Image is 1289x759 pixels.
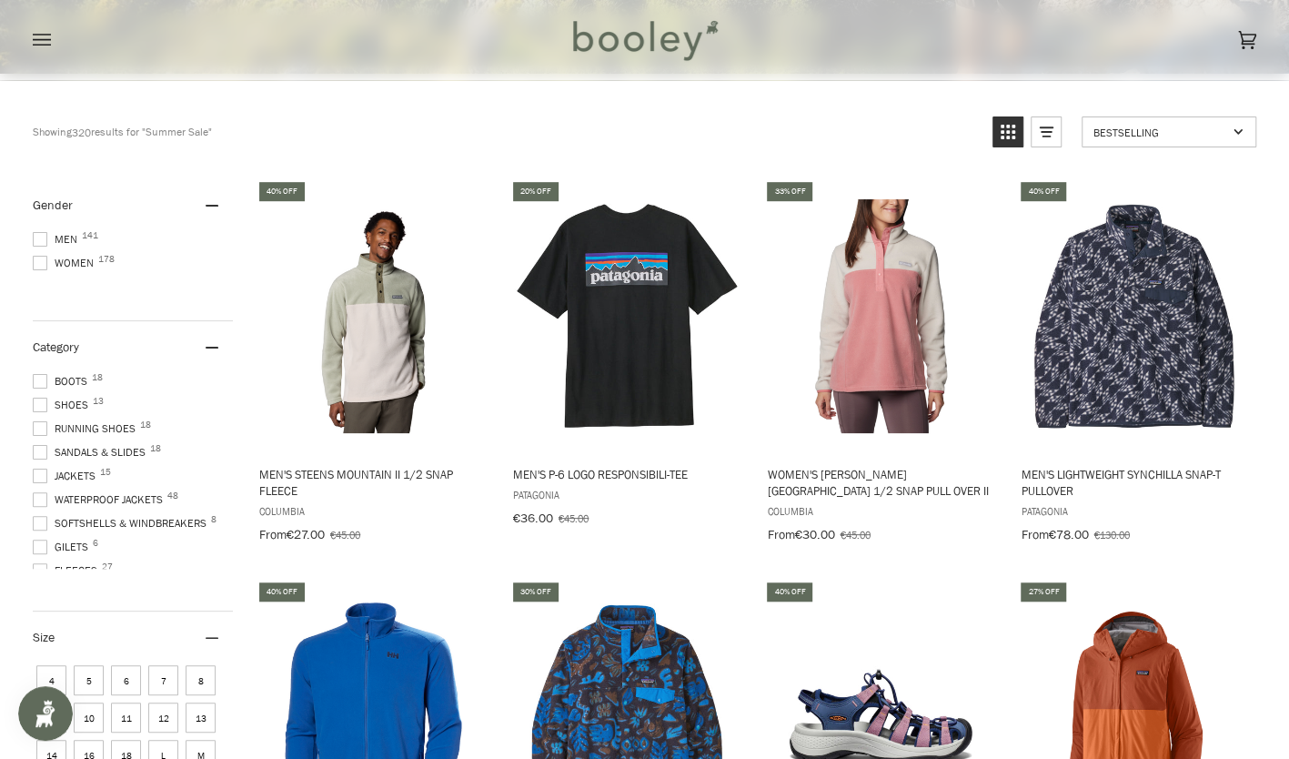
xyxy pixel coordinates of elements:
[1018,179,1252,549] a: Men's Lightweight Synchilla Snap-T Pullover
[82,231,98,240] span: 141
[1031,116,1062,147] a: View list mode
[1093,527,1129,542] span: €130.00
[100,468,111,477] span: 15
[74,703,104,733] span: Size: 10
[259,182,305,201] div: 40% off
[102,562,113,572] span: 27
[92,373,103,382] span: 18
[259,526,287,543] span: From
[767,526,794,543] span: From
[33,116,979,147] div: Showing results for "Summer Sale"
[513,510,553,527] span: €36.00
[1082,116,1256,147] a: Sort options
[93,397,104,406] span: 13
[259,466,488,499] span: Men's Steens Mountain II 1/2 Snap Fleece
[72,125,91,140] b: 320
[211,515,217,524] span: 8
[33,491,168,508] span: Waterproof Jackets
[1021,182,1066,201] div: 40% off
[33,420,141,437] span: Running Shoes
[767,503,995,519] span: Columbia
[992,116,1023,147] a: View grid mode
[36,665,66,695] span: Size: 4
[18,686,73,741] iframe: Button to open loyalty program pop-up
[33,468,101,484] span: Jackets
[767,466,995,499] span: Women's [PERSON_NAME][GEOGRAPHIC_DATA] 1/2 Snap Pull Over II
[510,199,744,433] img: Patagonia Men's P-6 Logo Responsibili-Tee Black - Booley Galway
[565,14,724,66] img: Booley
[93,539,98,548] span: 6
[559,511,589,526] span: €45.00
[513,582,559,602] div: 30% off
[767,182,812,201] div: 33% off
[186,665,216,695] span: Size: 8
[33,629,55,646] span: Size
[1048,526,1088,543] span: €78.00
[33,197,73,214] span: Gender
[767,582,812,602] div: 40% off
[33,562,103,579] span: Fleeces
[186,703,216,733] span: Size: 13
[33,339,79,356] span: Category
[148,703,178,733] span: Size: 12
[33,373,93,390] span: Boots
[259,503,488,519] span: Columbia
[1018,199,1252,433] img: Patagonia Men's Lightweight Synchilla Snap-T Pullover Synched Flight / New Navy - Booley Galway
[257,179,490,549] a: Men's Steens Mountain II 1/2 Snap Fleece
[794,526,834,543] span: €30.00
[764,199,998,433] img: Columbia Women's Benton Springs 1/2 Snap Pull Over II Dark Stone/Pink - Booley Galway
[1021,582,1066,602] div: 27% off
[111,665,141,695] span: Size: 6
[1021,503,1249,519] span: Patagonia
[111,703,141,733] span: Size: 11
[513,466,741,482] span: Men's P-6 Logo Responsibili-Tee
[513,487,741,502] span: Patagonia
[764,179,998,549] a: Women's Benton Springs 1/2 Snap Pull Over II
[330,527,360,542] span: €45.00
[98,255,115,264] span: 178
[33,231,83,248] span: Men
[510,179,744,532] a: Men's P-6 Logo Responsibili-Tee
[167,491,178,501] span: 48
[287,526,325,543] span: €27.00
[150,444,161,453] span: 18
[1093,125,1227,140] span: Bestselling
[33,515,212,531] span: Softshells & Windbreakers
[148,665,178,695] span: Size: 7
[33,444,151,460] span: Sandals & Slides
[33,539,94,555] span: Gilets
[140,420,151,430] span: 18
[840,527,870,542] span: €45.00
[33,255,99,271] span: Women
[1021,526,1048,543] span: From
[513,182,559,201] div: 20% off
[1021,466,1249,499] span: Men's Lightweight Synchilla Snap-T Pullover
[33,397,94,413] span: Shoes
[74,665,104,695] span: Size: 5
[259,582,305,602] div: 40% off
